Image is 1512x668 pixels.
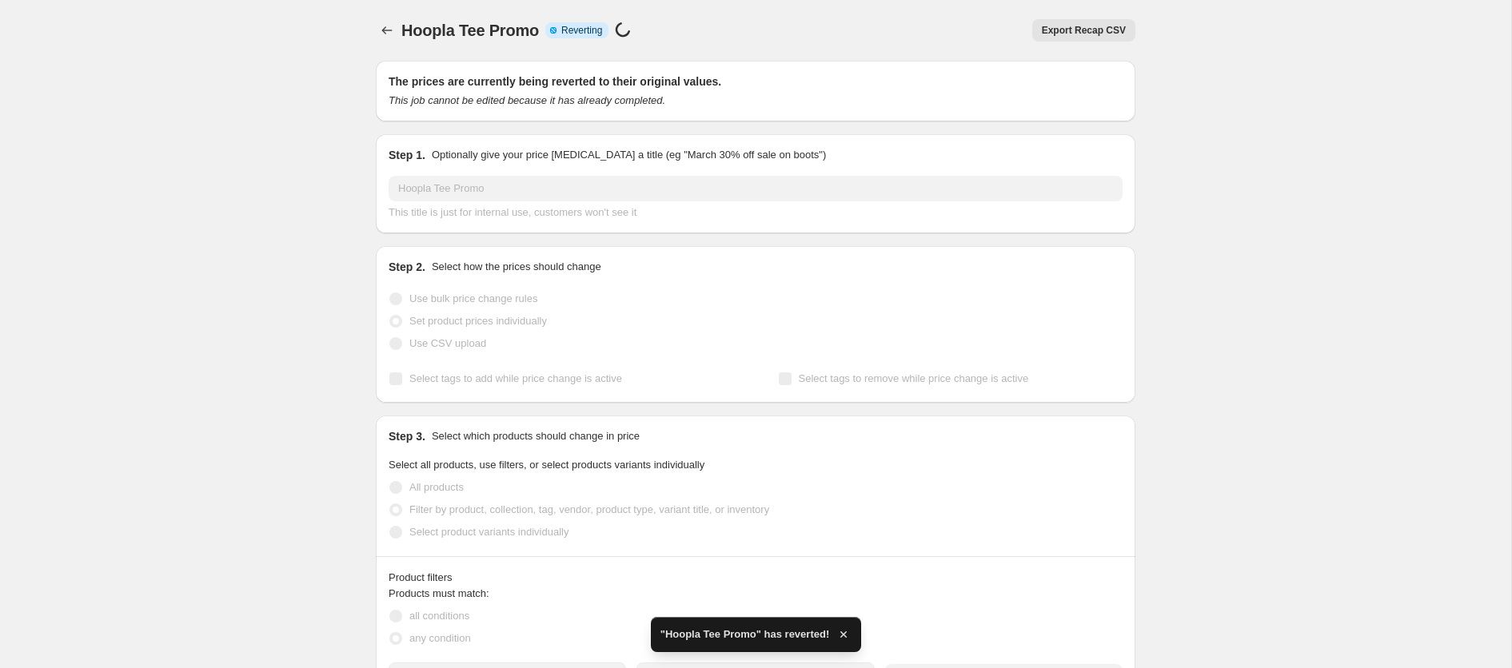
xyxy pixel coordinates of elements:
[409,315,547,327] span: Set product prices individually
[432,147,826,163] p: Optionally give your price [MEDICAL_DATA] a title (eg "March 30% off sale on boots")
[432,259,601,275] p: Select how the prices should change
[1032,19,1135,42] button: Export Recap CSV
[409,632,471,644] span: any condition
[409,292,537,304] span: Use bulk price change rules
[389,570,1123,586] div: Product filters
[389,94,665,106] i: This job cannot be edited because it has already completed.
[409,481,464,493] span: All products
[561,24,602,37] span: Reverting
[1042,24,1126,37] span: Export Recap CSV
[389,74,1123,89] h2: The prices are currently being reverted to their original values.
[389,459,704,471] span: Select all products, use filters, or select products variants individually
[432,428,640,444] p: Select which products should change in price
[389,147,425,163] h2: Step 1.
[401,22,539,39] span: Hoopla Tee Promo
[389,176,1123,201] input: 30% off holiday sale
[409,372,622,384] span: Select tags to add while price change is active
[409,526,568,538] span: Select product variants individually
[389,206,636,218] span: This title is just for internal use, customers won't see it
[389,259,425,275] h2: Step 2.
[389,428,425,444] h2: Step 3.
[409,503,769,515] span: Filter by product, collection, tag, vendor, product type, variant title, or inventory
[660,626,829,642] span: "Hoopla Tee Promo" has reverted!
[389,587,489,599] span: Products must match:
[376,19,398,42] button: Price change jobs
[409,610,469,622] span: all conditions
[799,372,1029,384] span: Select tags to remove while price change is active
[409,337,486,349] span: Use CSV upload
